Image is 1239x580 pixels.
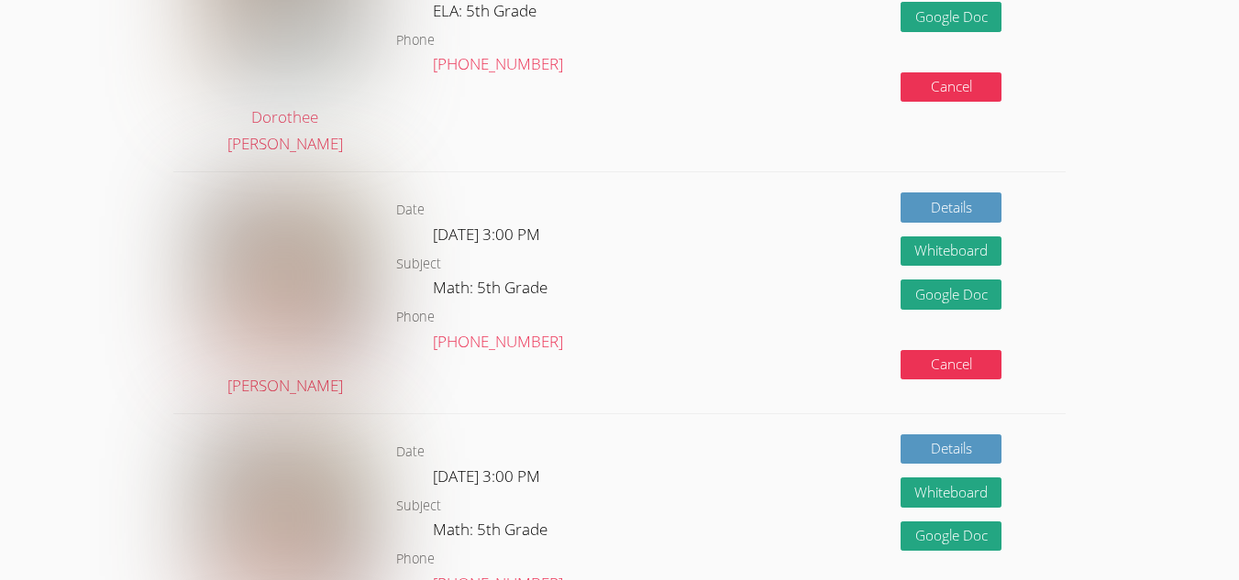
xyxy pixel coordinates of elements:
a: Google Doc [901,2,1001,32]
button: Whiteboard [901,236,1001,267]
img: IMG_4957.jpeg [201,186,369,365]
a: Details [901,192,1001,223]
dt: Subject [396,495,441,518]
dt: Date [396,441,425,464]
dt: Phone [396,29,435,52]
dt: Phone [396,306,435,329]
dt: Phone [396,548,435,571]
span: [DATE] 3:00 PM [433,465,540,487]
span: [DATE] 3:00 PM [433,224,540,245]
a: [PHONE_NUMBER] [433,331,563,352]
a: [PHONE_NUMBER] [433,53,563,74]
a: Details [901,434,1001,465]
a: [PERSON_NAME] [201,186,369,399]
dd: Math: 5th Grade [433,275,551,306]
dd: Math: 5th Grade [433,517,551,548]
a: Google Doc [901,521,1001,552]
button: Cancel [901,350,1001,380]
button: Cancel [901,72,1001,103]
button: Whiteboard [901,477,1001,508]
a: Google Doc [901,279,1001,310]
dt: Subject [396,253,441,276]
dt: Date [396,199,425,222]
